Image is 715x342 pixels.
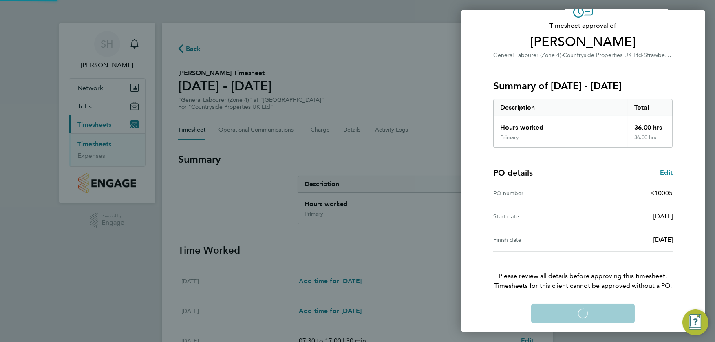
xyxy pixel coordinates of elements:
span: · [561,52,563,59]
span: Strawberry Grange [644,51,693,59]
h3: Summary of [DATE] - [DATE] [493,79,673,93]
p: Please review all details before approving this timesheet. [483,252,682,291]
button: Engage Resource Center [682,309,708,335]
div: Primary [500,134,519,141]
a: Edit [660,168,673,178]
div: 36.00 hrs [628,116,673,134]
span: Countryside Properties UK Ltd [563,52,642,59]
span: Timesheet approval of [493,21,673,31]
div: [DATE] [583,235,673,245]
div: Description [494,99,628,116]
div: [DATE] [583,212,673,221]
span: · [642,52,644,59]
span: Edit [660,169,673,177]
span: General Labourer (Zone 4) [493,52,561,59]
div: Finish date [493,235,583,245]
span: Timesheets for this client cannot be approved without a PO. [483,281,682,291]
span: [PERSON_NAME] [493,34,673,50]
div: Start date [493,212,583,221]
div: Summary of 15 - 21 Sep 2025 [493,99,673,148]
span: K10005 [650,189,673,197]
h4: PO details [493,167,533,179]
div: Hours worked [494,116,628,134]
div: 36.00 hrs [628,134,673,147]
div: Total [628,99,673,116]
div: PO number [493,188,583,198]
